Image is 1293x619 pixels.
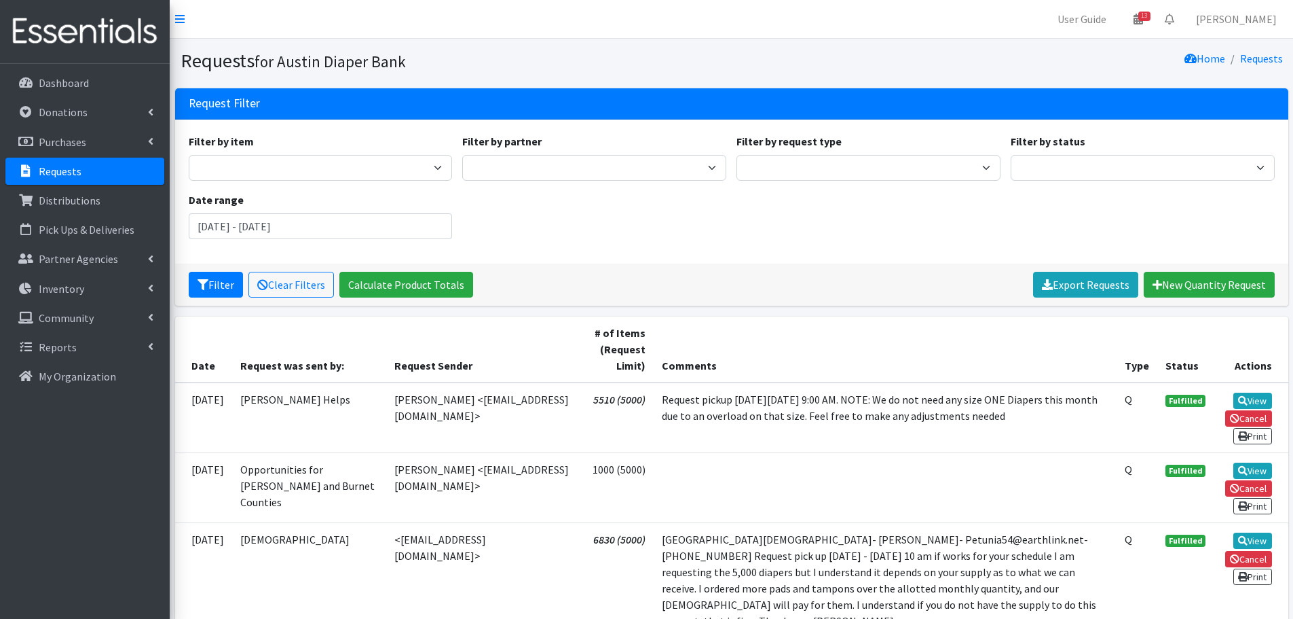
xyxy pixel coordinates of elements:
a: My Organization [5,363,164,390]
a: Community [5,304,164,332]
a: View [1233,393,1272,409]
td: [PERSON_NAME] Helps [232,383,387,453]
label: Filter by request type [736,133,842,149]
span: Fulfilled [1165,465,1206,477]
small: for Austin Diaper Bank [255,52,406,71]
th: Actions [1214,317,1288,383]
p: Donations [39,105,88,119]
a: Calculate Product Totals [339,272,473,298]
a: Home [1184,52,1225,65]
label: Filter by status [1011,133,1085,149]
span: Fulfilled [1165,395,1206,407]
img: HumanEssentials [5,9,164,54]
a: Donations [5,99,164,126]
a: Export Requests [1033,272,1138,298]
a: User Guide [1047,5,1117,33]
a: Clear Filters [248,272,334,298]
button: Filter [189,272,243,298]
td: 1000 (5000) [580,453,654,523]
th: Status [1157,317,1214,383]
p: Partner Agencies [39,252,118,266]
a: Cancel [1225,551,1272,567]
label: Filter by partner [462,133,542,149]
td: 5510 (5000) [580,383,654,453]
a: Inventory [5,275,164,302]
td: Request pickup [DATE][DATE] 9:00 AM. NOTE: We do not need any size ONE Diapers this month due to ... [654,383,1117,453]
td: [DATE] [175,453,232,523]
a: Requests [5,158,164,185]
p: Community [39,311,94,325]
a: Purchases [5,128,164,156]
a: Partner Agencies [5,245,164,272]
th: Date [175,317,232,383]
p: Distributions [39,194,100,207]
p: Inventory [39,282,84,296]
td: [PERSON_NAME] <[EMAIL_ADDRESS][DOMAIN_NAME]> [386,383,580,453]
span: Fulfilled [1165,535,1206,547]
th: Comments [654,317,1117,383]
p: My Organization [39,370,116,383]
a: Reports [5,334,164,361]
label: Filter by item [189,133,254,149]
a: [PERSON_NAME] [1185,5,1288,33]
a: View [1233,533,1272,549]
a: Requests [1240,52,1283,65]
th: # of Items (Request Limit) [580,317,654,383]
a: Print [1233,428,1272,444]
p: Purchases [39,135,86,149]
a: Cancel [1225,410,1272,427]
p: Pick Ups & Deliveries [39,223,134,236]
a: Print [1233,569,1272,585]
h3: Request Filter [189,96,260,111]
p: Reports [39,340,77,354]
a: Cancel [1225,480,1272,497]
label: Date range [189,192,244,208]
td: [DATE] [175,383,232,453]
th: Request Sender [386,317,580,383]
a: Pick Ups & Deliveries [5,216,164,243]
td: [PERSON_NAME] <[EMAIL_ADDRESS][DOMAIN_NAME]> [386,453,580,523]
span: 13 [1138,12,1150,21]
abbr: Quantity [1125,533,1132,546]
input: January 1, 2011 - December 31, 2011 [189,213,453,239]
th: Request was sent by: [232,317,387,383]
p: Requests [39,164,81,178]
a: Print [1233,498,1272,514]
td: Opportunities for [PERSON_NAME] and Burnet Counties [232,453,387,523]
a: View [1233,463,1272,479]
h1: Requests [181,49,727,73]
a: 13 [1123,5,1154,33]
th: Type [1117,317,1157,383]
p: Dashboard [39,76,89,90]
abbr: Quantity [1125,393,1132,406]
a: New Quantity Request [1144,272,1275,298]
a: Distributions [5,187,164,214]
abbr: Quantity [1125,463,1132,476]
a: Dashboard [5,69,164,96]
